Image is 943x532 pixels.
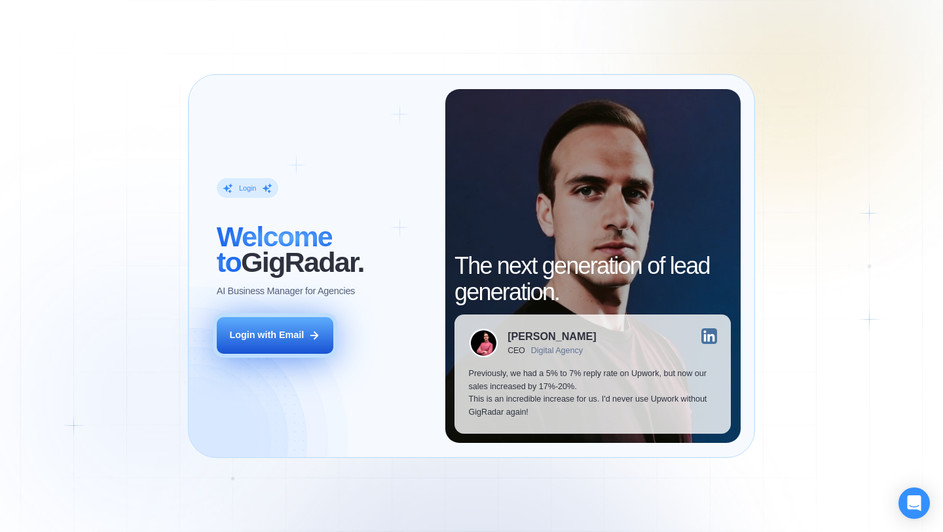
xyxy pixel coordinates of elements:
[217,224,431,276] h2: ‍ GigRadar.
[217,221,332,278] span: Welcome to
[217,285,355,298] p: AI Business Manager for Agencies
[239,183,256,193] div: Login
[508,331,596,341] div: [PERSON_NAME]
[898,487,930,519] div: Open Intercom Messenger
[229,329,304,342] div: Login with Email
[454,253,731,305] h2: The next generation of lead generation.
[508,346,525,355] div: CEO
[531,346,583,355] div: Digital Agency
[217,317,333,354] button: Login with Email
[469,368,717,419] p: Previously, we had a 5% to 7% reply rate on Upwork, but now our sales increased by 17%-20%. This ...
